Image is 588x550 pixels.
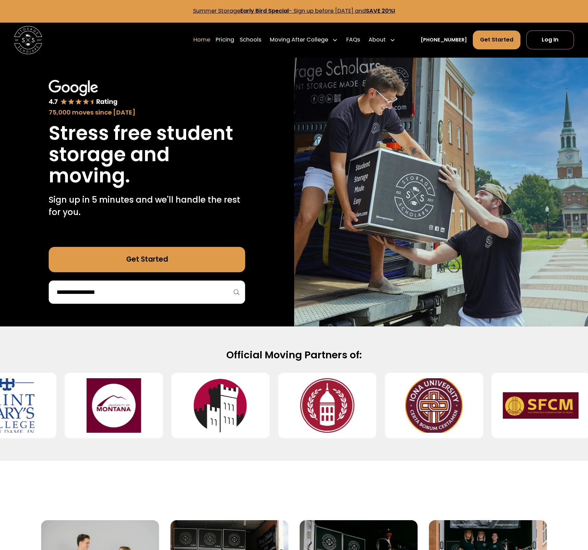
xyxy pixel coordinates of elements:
h2: Official Moving Partners of: [69,349,519,361]
div: Moving After College [270,36,328,44]
h1: Stress free student storage and moving. [49,123,245,187]
img: Google 4.7 star rating [49,80,118,106]
a: Pricing [216,30,234,50]
a: Get Started [473,31,521,49]
div: 75,000 moves since [DATE] [49,108,245,117]
a: Schools [240,30,261,50]
a: [PHONE_NUMBER] [421,36,467,44]
strong: Early Bird Special [240,7,289,15]
strong: SAVE 20%! [366,7,395,15]
img: Southern Virginia University [289,379,365,433]
a: Get Started [49,247,245,272]
img: University of Montana [76,379,152,433]
img: Manhattanville University [183,379,259,433]
img: Storage Scholars main logo [14,26,42,54]
div: About [369,36,386,44]
img: Iona University [396,379,472,433]
a: FAQs [346,30,360,50]
p: Sign up in 5 minutes and we'll handle the rest for you. [49,194,245,219]
img: San Francisco Conservatory of Music [503,379,578,433]
a: Log In [526,31,574,49]
div: About [366,30,398,50]
a: Home [193,30,210,50]
div: Moving After College [267,30,341,50]
a: Summer StorageEarly Bird Special- Sign up before [DATE] andSAVE 20%! [193,7,395,15]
